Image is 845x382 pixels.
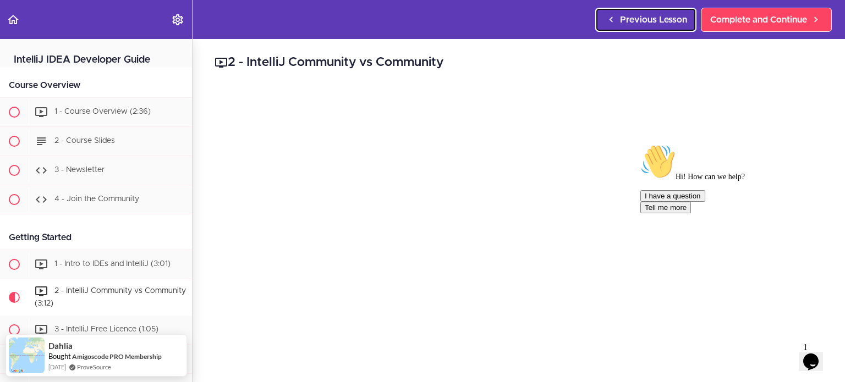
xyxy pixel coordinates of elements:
a: Complete and Continue [701,8,832,32]
span: 3 - IntelliJ Free Licence (1:05) [54,325,158,333]
span: Hi! How can we help? [4,33,109,41]
iframe: chat widget [799,338,834,371]
h2: 2 - IntelliJ Community vs Community [215,53,823,72]
span: Previous Lesson [620,13,687,26]
span: 1 - Course Overview (2:36) [54,108,151,115]
span: 3 - Newsletter [54,166,105,174]
button: I have a question [4,51,69,62]
span: [DATE] [48,362,66,372]
div: 👋Hi! How can we help?I have a questionTell me more [4,4,202,74]
img: :wave: [4,4,40,40]
a: Previous Lesson [595,8,696,32]
iframe: chat widget [636,140,834,333]
span: 1 - Intro to IDEs and IntelliJ (3:01) [54,260,171,268]
svg: Settings Menu [171,13,184,26]
span: Bought [48,352,71,361]
span: 2 - IntelliJ Community vs Community (3:12) [35,287,186,307]
span: 4 - Join the Community [54,195,139,203]
button: Tell me more [4,62,55,74]
span: 2 - Course Slides [54,137,115,145]
span: Dahlia [48,341,73,351]
a: Amigoscode PRO Membership [72,352,162,361]
svg: Back to course curriculum [7,13,20,26]
img: provesource social proof notification image [9,337,45,373]
a: ProveSource [77,362,111,372]
span: Complete and Continue [710,13,807,26]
